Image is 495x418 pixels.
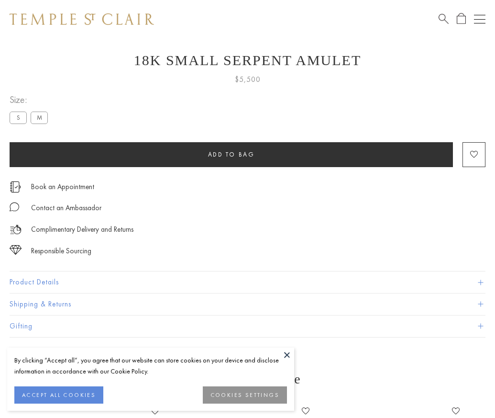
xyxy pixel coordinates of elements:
[10,181,21,192] img: icon_appointment.svg
[10,316,485,337] button: Gifting
[457,13,466,25] a: Open Shopping Bag
[14,386,103,404] button: ACCEPT ALL COOKIES
[31,202,101,214] div: Contact an Ambassador
[10,52,485,68] h1: 18K Small Serpent Amulet
[10,13,154,25] img: Temple St. Clair
[10,202,19,212] img: MessageIcon-01_2.svg
[31,224,133,236] p: Complimentary Delivery and Returns
[203,386,287,404] button: COOKIES SETTINGS
[31,112,48,124] label: M
[10,142,453,167] button: Add to bag
[235,73,261,86] span: $5,500
[474,13,485,25] button: Open navigation
[14,355,287,377] div: By clicking “Accept all”, you agree that our website can store cookies on your device and disclos...
[31,245,91,257] div: Responsible Sourcing
[10,224,22,236] img: icon_delivery.svg
[10,92,52,108] span: Size:
[208,150,255,158] span: Add to bag
[31,181,94,192] a: Book an Appointment
[439,13,449,25] a: Search
[10,112,27,124] label: S
[10,294,485,315] button: Shipping & Returns
[10,245,22,255] img: icon_sourcing.svg
[10,271,485,293] button: Product Details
